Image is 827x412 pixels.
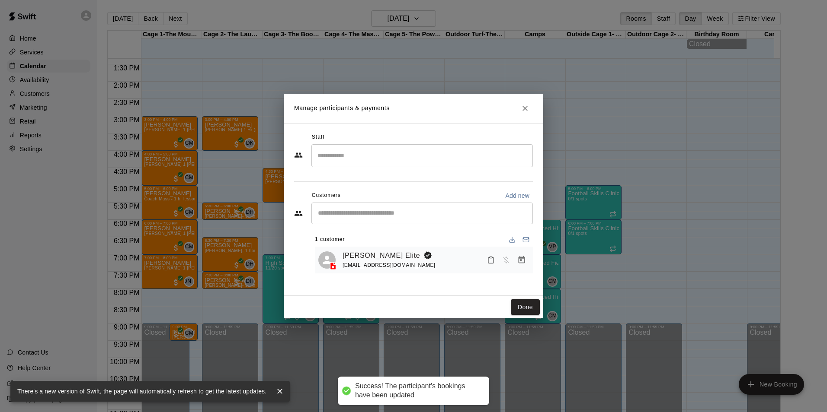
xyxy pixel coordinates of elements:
svg: Booking Owner [423,251,432,260]
span: Customers [312,189,341,203]
button: Add new [502,189,533,203]
button: Mark attendance [484,253,498,267]
span: [EMAIL_ADDRESS][DOMAIN_NAME] [343,262,436,268]
button: close [273,385,286,398]
button: Download list [505,233,519,247]
button: Manage bookings & payment [514,252,529,268]
span: 1 customer [315,233,345,247]
button: Email participants [519,233,533,247]
div: There's a new version of Swift, the page will automatically refresh to get the latest updates. [17,383,266,399]
p: Add new [505,191,529,200]
span: Staff [312,130,324,144]
svg: Customers [294,209,303,218]
div: Marucci Elite [318,251,336,269]
button: Done [511,299,540,315]
svg: Staff [294,151,303,159]
div: Search staff [311,144,533,167]
span: Has not paid [498,256,514,263]
button: Close [517,101,533,116]
div: Success! The participant's bookings have been updated [355,382,481,400]
a: [PERSON_NAME] Elite [343,250,420,261]
p: Manage participants & payments [294,104,390,113]
div: Start typing to search customers... [311,203,533,224]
